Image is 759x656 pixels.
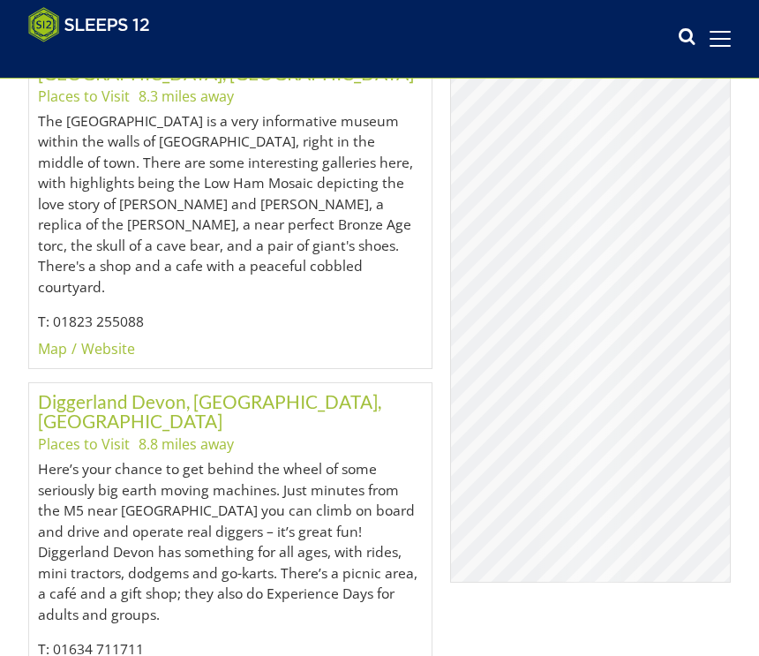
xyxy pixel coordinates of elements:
[19,53,205,68] iframe: Customer reviews powered by Trustpilot
[38,312,423,333] p: T: 01823 255088
[38,111,423,298] p: The [GEOGRAPHIC_DATA] is a very informative museum within the walls of [GEOGRAPHIC_DATA], right i...
[38,87,130,106] a: Places to Visit
[38,459,423,625] p: Here’s your chance to get behind the wheel of some seriously big earth moving machines. Just minu...
[451,10,730,582] canvas: Map
[139,86,234,107] li: 8.3 miles away
[38,434,130,454] a: Places to Visit
[38,339,67,358] a: Map
[81,339,135,358] a: Website
[139,434,234,455] li: 8.8 miles away
[38,390,381,433] a: Diggerland Devon, [GEOGRAPHIC_DATA], [GEOGRAPHIC_DATA]
[28,7,150,42] img: Sleeps 12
